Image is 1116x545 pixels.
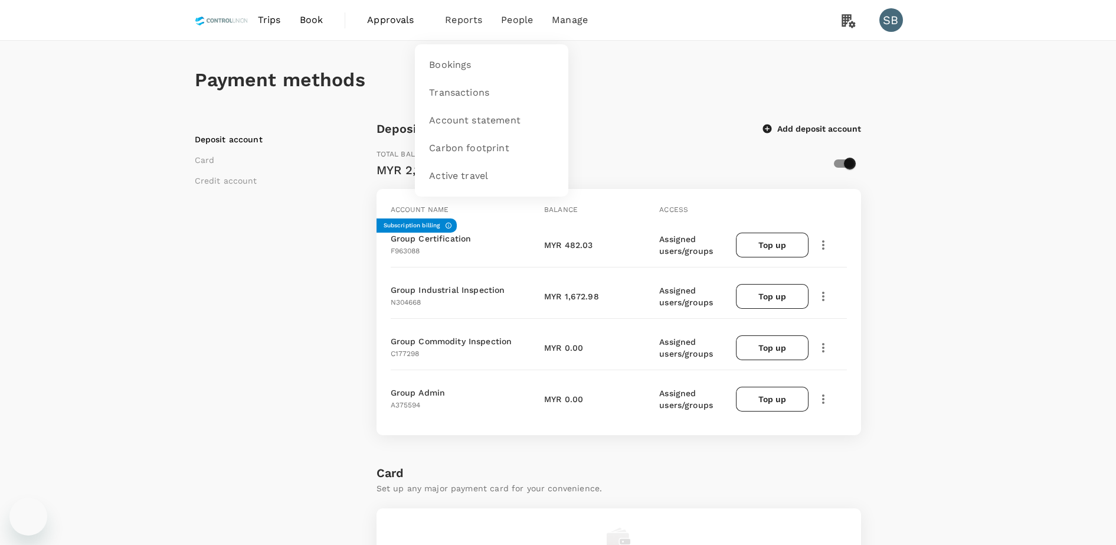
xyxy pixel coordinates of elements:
li: Credit account [195,175,342,187]
div: SB [879,8,903,32]
p: MYR 482.03 [544,239,593,251]
span: Reports [445,13,482,27]
span: N304668 [391,298,421,306]
span: C177298 [391,350,420,358]
span: Account statement [429,114,521,128]
button: Top up [736,233,808,257]
span: Access [659,205,688,214]
span: People [501,13,533,27]
span: F963088 [391,247,420,255]
a: Bookings [422,51,561,79]
iframe: Button to launch messaging window [9,498,47,536]
a: Carbon footprint [422,135,561,162]
a: Account statement [422,107,561,135]
li: Deposit account [195,133,342,145]
span: A375594 [391,401,421,409]
p: Group Industrial Inspection [391,284,505,296]
p: Group Certification [391,233,472,244]
h1: Payment methods [195,69,922,91]
h6: Deposit account [377,119,473,138]
span: Approvals [367,13,426,27]
span: Account name [391,205,449,214]
span: Transactions [429,86,489,100]
button: Add deposit account [763,123,861,134]
div: MYR 2,155.01 [377,161,450,180]
span: Active travel [429,169,488,183]
li: Card [195,154,342,166]
span: Assigned users/groups [659,286,713,307]
p: MYR 0.00 [544,393,583,405]
h6: Subscription billing [384,221,440,230]
span: Carbon footprint [429,142,509,155]
p: MYR 1,672.98 [544,291,599,302]
span: Assigned users/groups [659,337,713,358]
span: Assigned users/groups [659,234,713,256]
span: Book [300,13,323,27]
p: Group Commodity Inspection [391,335,512,347]
span: Total balance [377,150,435,158]
h6: Card [377,464,861,482]
span: Manage [552,13,588,27]
span: Bookings [429,58,471,72]
span: Balance [544,205,578,214]
span: Assigned users/groups [659,389,713,410]
p: Set up any major payment card for your convenience. [377,482,861,494]
button: Top up [736,284,808,309]
button: Top up [736,387,808,412]
span: Trips [258,13,281,27]
p: MYR 0.00 [544,342,583,354]
a: Active travel [422,162,561,190]
img: Control Union Malaysia Sdn. Bhd. [195,7,248,33]
a: Transactions [422,79,561,107]
button: Top up [736,335,808,360]
p: Group Admin [391,387,446,399]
